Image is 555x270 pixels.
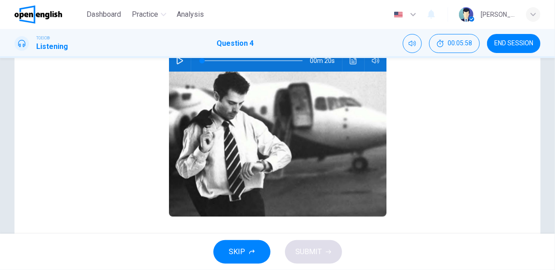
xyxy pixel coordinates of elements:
[36,41,68,52] h1: Listening
[83,6,125,23] button: Dashboard
[14,5,62,24] img: OpenEnglish logo
[174,6,208,23] button: Analysis
[448,40,472,47] span: 00:05:58
[217,38,254,49] h1: Question 4
[393,11,404,18] img: en
[346,50,361,72] button: Click to see the audio transcription
[36,35,50,41] span: TOEIC®
[487,34,541,53] button: END SESSION
[403,34,422,53] div: Mute
[429,34,480,53] div: Hide
[429,34,480,53] button: 00:05:58
[169,72,386,217] img: Photographs
[132,9,158,20] span: Practice
[87,9,121,20] span: Dashboard
[459,7,473,22] img: Profile picture
[177,9,204,20] span: Analysis
[494,40,533,47] span: END SESSION
[310,50,342,72] span: 00m 20s
[14,5,83,24] a: OpenEnglish logo
[213,240,270,264] button: SKIP
[128,6,170,23] button: Practice
[481,9,515,20] div: [PERSON_NAME]
[229,246,246,258] span: SKIP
